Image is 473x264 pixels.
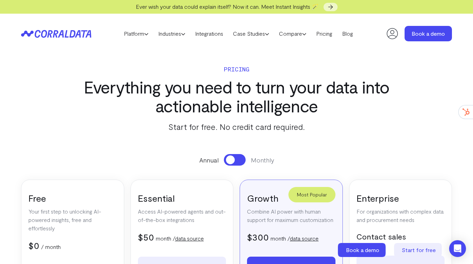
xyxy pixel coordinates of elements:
a: Pricing [311,28,337,39]
p: Your first step to unlocking AI-powered insights, free and effortlessly [28,207,117,232]
h3: Everything you need to turn your data into actionable intelligence [73,77,400,115]
a: Blog [337,28,358,39]
span: Monthly [251,155,274,165]
div: Most Popular [288,187,335,202]
span: Book a demo [346,246,379,253]
a: Case Studies [228,28,274,39]
p: For organizations with complex data and procurement needs [357,207,445,224]
p: month / [156,234,204,243]
a: Book a demo [338,243,387,257]
a: data source [290,235,319,242]
p: / month [41,243,61,251]
a: Integrations [190,28,228,39]
a: Book a demo [405,26,452,41]
p: Start for free. No credit card required. [73,120,400,133]
span: $300 [247,231,269,242]
p: Combine AI power with human support for maximum customization [247,207,335,224]
h5: Contact sales [357,231,445,242]
p: Access AI-powered agents and out-of-the-box integrations [138,207,226,224]
a: data source [175,235,204,242]
h3: Enterprise [357,192,445,204]
h3: Growth [247,192,335,204]
div: Open Intercom Messenger [449,240,466,257]
span: $50 [138,231,154,242]
span: Annual [199,155,219,165]
span: Start for free [402,246,436,253]
a: Platform [119,28,153,39]
span: Ever wish your data could explain itself? Now it can. Meet Instant Insights 🪄 [136,3,319,10]
p: Pricing [73,64,400,74]
h3: Essential [138,192,226,204]
h3: Free [28,192,117,204]
p: month / [271,234,319,243]
a: Compare [274,28,311,39]
a: Industries [153,28,190,39]
span: $0 [28,240,39,251]
a: Start for free [394,243,443,257]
